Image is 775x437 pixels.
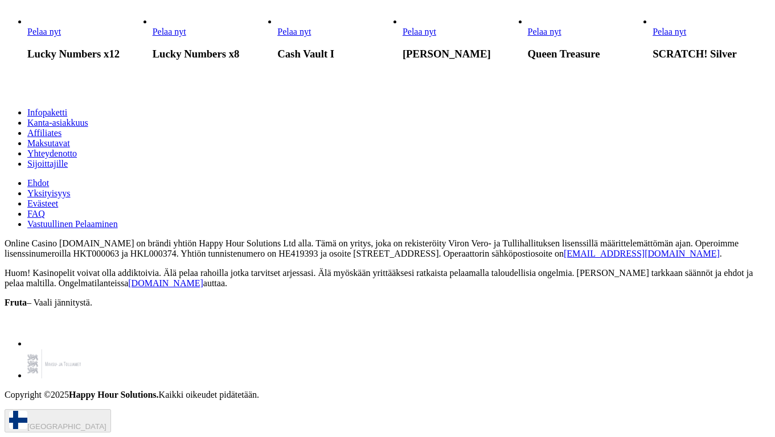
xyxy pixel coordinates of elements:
a: Maksutavat [27,138,70,148]
a: Yksityisyys [27,188,71,198]
p: Copyright ©2025 Kaikki oikeudet pidätetään. [5,390,770,400]
nav: Secondary [5,108,770,229]
h3: Cash Vault I [277,48,395,60]
article: Queen Treasure [528,17,646,60]
a: Ruby Rush [403,27,436,36]
a: Lucky Numbers x8 [153,27,186,36]
button: [GEOGRAPHIC_DATA] [5,409,111,432]
a: SCRATCH! Silver [653,27,686,36]
span: Pelaa nyt [403,27,436,36]
a: [EMAIL_ADDRESS][DOMAIN_NAME] [564,249,720,258]
a: Affiliates [27,128,61,138]
h3: Lucky Numbers x8 [153,48,270,60]
a: [DOMAIN_NAME] [128,278,203,288]
a: Queen Treasure [528,27,561,36]
img: Finland flag [9,411,27,429]
article: Lucky Numbers x12 [27,17,145,60]
a: Cash Vault I [277,27,311,36]
a: Infopaketti [27,108,67,117]
strong: Happy Hour Solutions. [69,390,159,399]
strong: Fruta [5,298,27,307]
p: – Vaali jännitystä. [5,298,770,308]
a: Sijoittajille [27,159,68,168]
article: SCRATCH! Silver [653,17,770,60]
h3: Queen Treasure [528,48,646,60]
a: Yhteydenotto [27,149,77,158]
article: Ruby Rush [403,17,520,60]
a: Lucky Numbers x12 [27,27,61,36]
p: Online Casino [DOMAIN_NAME] on brändi yhtiön Happy Hour Solutions Ltd alla. Tämä on yritys, joka ... [5,238,770,259]
a: FAQ [27,209,45,218]
p: Huom! Kasinopelit voivat olla addiktoivia. Älä pelaa rahoilla jotka tarvitset arjessasi. Älä myös... [5,268,770,288]
span: Pelaa nyt [27,27,61,36]
a: maksu-ja-tolliamet [27,370,81,380]
a: Evästeet [27,199,58,208]
span: Pelaa nyt [277,27,311,36]
a: Vastuullinen Pelaaminen [27,219,118,229]
article: Lucky Numbers x8 [153,17,270,60]
h3: [PERSON_NAME] [403,48,520,60]
span: Pelaa nyt [528,27,561,36]
span: [GEOGRAPHIC_DATA] [27,422,106,431]
span: Pelaa nyt [653,27,686,36]
a: Ehdot [27,178,49,188]
article: Cash Vault I [277,17,395,60]
span: Pelaa nyt [153,27,186,36]
h3: Lucky Numbers x12 [27,48,145,60]
h3: SCRATCH! Silver [653,48,770,60]
a: Kanta-asiakkuus [27,118,88,127]
img: maksu-ja-tolliamet [27,349,81,378]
